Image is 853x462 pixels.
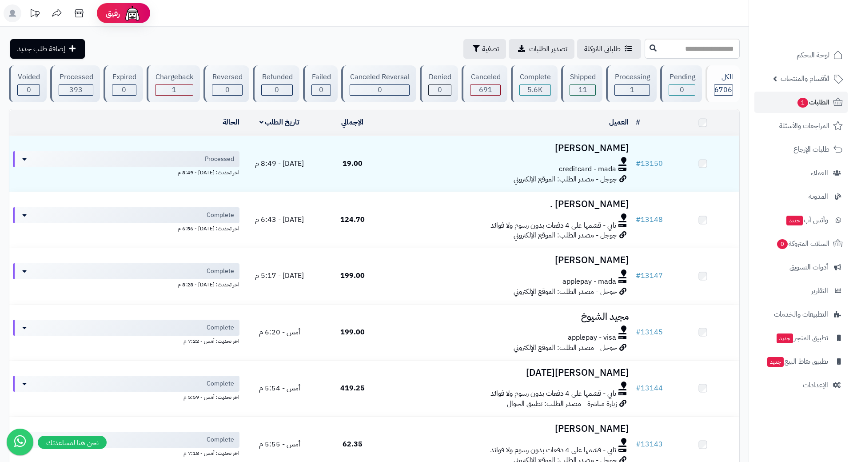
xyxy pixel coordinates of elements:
[319,84,323,95] span: 0
[669,72,695,82] div: Pending
[568,333,616,343] span: applepay - visa
[112,85,136,95] div: 0
[609,117,629,128] a: العميل
[797,96,829,108] span: الطلبات
[636,439,663,450] a: #13143
[339,65,418,102] a: Canceled Reversal 0
[13,167,239,177] div: اخر تحديث: [DATE] - 8:49 م
[514,342,617,353] span: جوجل - مصدر الطلب: الموقع الإلكتروني
[767,357,784,367] span: جديد
[223,117,239,128] a: الحالة
[514,286,617,297] span: جوجل - مصدر الطلب: الموقع الإلكتروني
[122,84,126,95] span: 0
[13,392,239,401] div: اخر تحديث: أمس - 5:59 م
[793,143,829,156] span: طلبات الإرجاع
[393,424,629,434] h3: [PERSON_NAME]
[490,221,616,231] span: تابي - قسّمها على 4 دفعات بدون رسوم ولا فوائد
[340,214,365,225] span: 124.70
[350,85,409,95] div: 0
[614,72,650,82] div: Processing
[514,174,617,185] span: جوجل - مصدر الطلب: الموقع الإلكتروني
[10,39,85,59] a: إضافة طلب جديد
[527,84,542,95] span: 5.6K
[754,139,848,160] a: طلبات الإرجاع
[59,72,93,82] div: Processed
[559,164,616,174] span: creditcard - mada
[378,84,382,95] span: 0
[393,368,629,378] h3: [PERSON_NAME][DATE]
[207,267,234,276] span: Complete
[438,84,442,95] span: 0
[301,65,339,102] a: Failed 0
[251,65,301,102] a: Refunded 0
[393,143,629,153] h3: [PERSON_NAME]
[69,84,83,95] span: 393
[255,214,304,225] span: [DATE] - 6:43 م
[259,327,300,337] span: أمس - 6:20 م
[811,285,828,297] span: التقارير
[519,72,551,82] div: Complete
[577,39,641,59] a: طلباتي المُوكلة
[106,8,120,19] span: رفيق
[259,439,300,450] span: أمس - 5:55 م
[658,65,703,102] a: Pending 0
[514,230,617,241] span: جوجل - مصدر الطلب: الموقع الإلكتروني
[205,155,234,164] span: Processed
[803,379,828,391] span: الإعدادات
[13,279,239,289] div: اخر تحديث: [DATE] - 8:28 م
[636,117,640,128] a: #
[636,214,663,225] a: #13148
[463,39,506,59] button: تصفية
[145,65,202,102] a: Chargeback 1
[636,158,663,169] a: #13150
[18,85,40,95] div: 0
[636,270,641,281] span: #
[24,4,46,24] a: تحديثات المنصة
[636,439,641,450] span: #
[259,383,300,394] span: أمس - 5:54 م
[340,327,365,337] span: 199.00
[584,44,621,54] span: طلباتي المُوكلة
[207,435,234,444] span: Complete
[754,327,848,349] a: تطبيق المتجرجديد
[636,270,663,281] a: #13147
[797,49,829,61] span: لوحة التحكم
[570,72,596,82] div: Shipped
[754,186,848,207] a: المدونة
[59,85,92,95] div: 393
[255,158,304,169] span: [DATE] - 8:49 م
[777,239,788,249] span: 0
[490,445,616,455] span: تابي - قسّمها على 4 دفعات بدون رسوم ولا فوائد
[17,72,40,82] div: Voided
[704,65,741,102] a: الكل6706
[207,323,234,332] span: Complete
[636,214,641,225] span: #
[754,209,848,231] a: وآتس آبجديد
[754,304,848,325] a: التطبيقات والخدمات
[393,255,629,265] h3: [PERSON_NAME]
[48,65,101,102] a: Processed 393
[212,85,242,95] div: 0
[570,85,595,95] div: 11
[490,389,616,399] span: تابي - قسّمها على 4 دفعات بدون رسوم ولا فوائد
[155,85,193,95] div: 1
[809,190,828,203] span: المدونة
[482,44,499,54] span: تصفية
[636,327,641,337] span: #
[470,85,500,95] div: 691
[261,72,292,82] div: Refunded
[636,383,641,394] span: #
[418,65,460,102] a: Denied 0
[811,167,828,179] span: العملاء
[774,308,828,321] span: التطبيقات والخدمات
[779,120,829,132] span: المراجعات والأسئلة
[636,383,663,394] a: #13144
[507,398,617,409] span: زيارة مباشرة - مصدر الطلب: تطبيق الجوال
[789,261,828,273] span: أدوات التسويق
[509,65,559,102] a: Complete 5.6K
[13,448,239,457] div: اخر تحديث: أمس - 7:18 م
[754,374,848,396] a: الإعدادات
[781,72,829,85] span: الأقسام والمنتجات
[17,44,65,54] span: إضافة طلب جديد
[680,84,684,95] span: 0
